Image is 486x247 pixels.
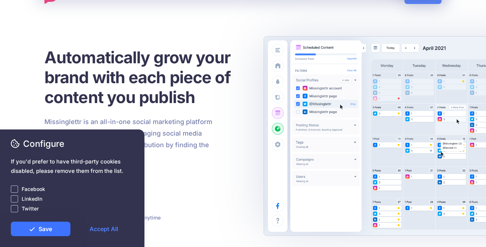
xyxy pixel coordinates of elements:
span: If you'd prefer to have third-party cookies disabled, please remove them from the list. [11,157,134,176]
label: LinkedIn [22,195,42,203]
span: Configure [11,137,134,150]
label: Facebook [22,185,45,193]
label: Twitter [22,204,39,213]
a: Accept All [74,222,134,236]
p: Missinglettr is an all-in-one social marketing platform that turns your content into engaging soc... [44,116,213,162]
h1: Automatically grow your brand with each piece of content you publish [44,47,248,107]
a: Save [11,222,70,236]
